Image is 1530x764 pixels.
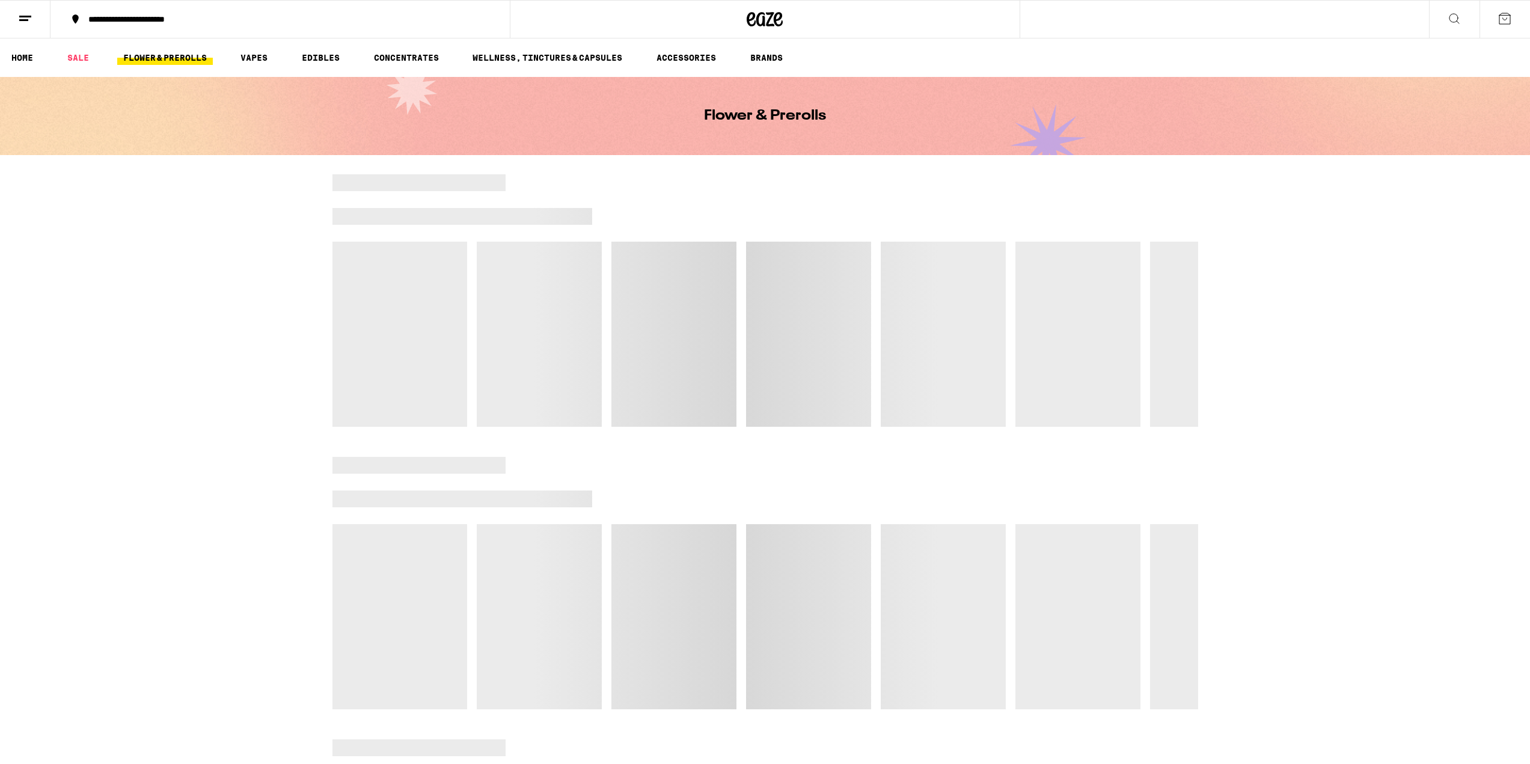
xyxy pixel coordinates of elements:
a: SALE [61,50,95,65]
a: CONCENTRATES [368,50,445,65]
a: FLOWER & PREROLLS [117,50,213,65]
a: BRANDS [744,50,789,65]
a: HOME [5,50,39,65]
h1: Flower & Prerolls [704,109,826,123]
a: EDIBLES [296,50,346,65]
a: WELLNESS, TINCTURES & CAPSULES [467,50,628,65]
a: VAPES [234,50,274,65]
a: ACCESSORIES [650,50,722,65]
